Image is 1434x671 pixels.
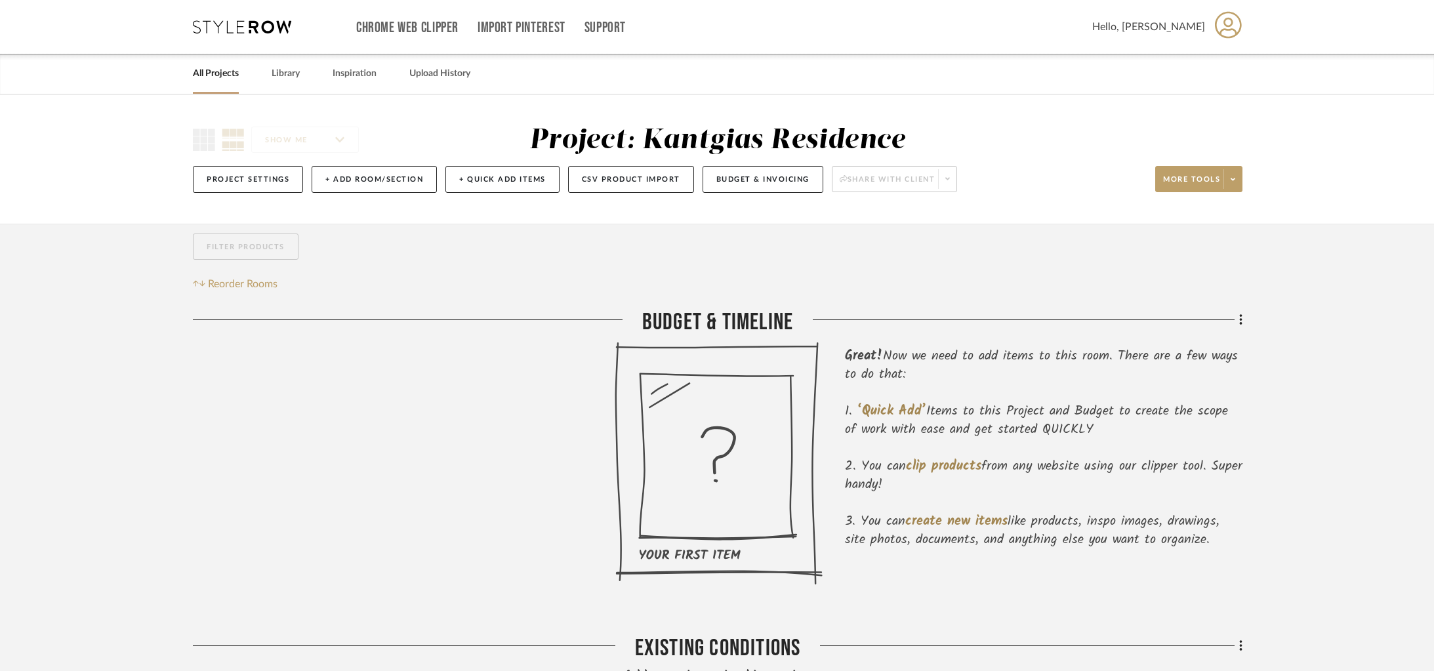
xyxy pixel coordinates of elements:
button: Share with client [832,166,958,192]
span: ‘Quick Add’ [857,401,926,422]
button: + Add Room/Section [312,166,437,193]
span: Great! [845,346,883,367]
a: Inspiration [333,65,377,83]
li: You can like products, inspo images, drawings, site photos, documents, and anything else you want... [845,512,1242,549]
button: More tools [1155,166,1242,192]
span: More tools [1163,174,1220,194]
button: Project Settings [193,166,303,193]
div: Project: Kantgias Residence [529,127,905,154]
span: clip products [906,456,981,477]
a: Upload History [409,65,470,83]
span: create new items [905,511,1008,532]
a: Import Pinterest [478,22,565,33]
button: Reorder Rooms [193,276,277,292]
span: Hello, [PERSON_NAME] [1092,19,1205,35]
a: Support [584,22,626,33]
li: You can from any website using our clipper tool. Super handy! [845,457,1242,494]
div: Now we need to add items to this room. There are a few ways to do that: [845,347,1242,384]
button: CSV Product Import [568,166,694,193]
span: Reorder Rooms [208,276,277,292]
a: Chrome Web Clipper [356,22,459,33]
a: Library [272,65,300,83]
a: All Projects [193,65,239,83]
span: Items to this Project and Budget to create the scope of work with ease and get started QUICKLY [845,401,1228,440]
button: + Quick Add Items [445,166,560,193]
button: Budget & Invoicing [703,166,823,193]
button: Filter Products [193,234,298,260]
span: Share with client [840,174,935,194]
